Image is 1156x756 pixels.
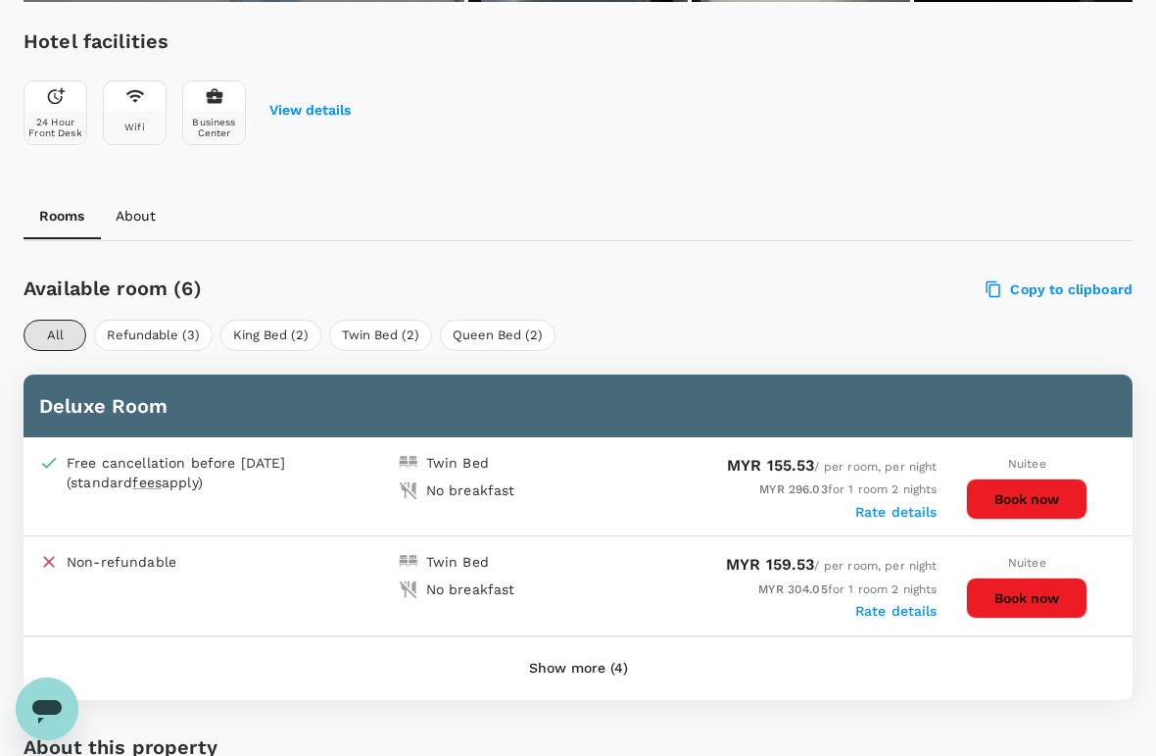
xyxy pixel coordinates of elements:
[116,206,156,226] p: About
[426,480,515,500] div: No breakfast
[399,552,418,572] img: double-bed-icon
[855,603,938,619] label: Rate details
[440,320,555,351] button: Queen Bed (2)
[758,582,937,596] span: for 1 room 2 nights
[855,504,938,520] label: Rate details
[187,117,241,138] div: Business Center
[67,552,176,572] p: Non-refundable
[16,678,78,740] iframe: Button to launch messaging window
[726,555,815,574] span: MYR 159.53
[24,273,667,304] h6: Available room (6)
[269,103,351,119] button: View details
[24,25,351,57] h6: Hotel facilities
[1008,556,1046,570] span: Nuitee
[94,320,213,351] button: Refundable (3)
[24,320,86,351] button: All
[426,552,489,572] div: Twin Bed
[124,122,145,132] div: Wifi
[727,456,815,475] span: MYR 155.53
[966,479,1087,520] button: Book now
[399,453,418,473] img: double-bed-icon
[759,482,937,496] span: for 1 room 2 nights
[1008,457,1046,471] span: Nuitee
[67,453,399,492] div: Free cancellation before [DATE] (standard apply)
[727,460,938,474] span: / per room, per night
[758,582,828,596] span: MYR 304.05
[759,482,828,496] span: MYR 296.03
[426,453,489,473] div: Twin Bed
[966,578,1087,619] button: Book now
[28,117,82,138] div: 24 Hour Front Desk
[39,206,84,226] p: Rooms
[426,580,515,599] div: No breakfast
[502,645,655,692] button: Show more (4)
[132,475,162,490] span: fees
[39,390,1117,422] h6: Deluxe Room
[220,320,321,351] button: King Bed (2)
[329,320,432,351] button: Twin Bed (2)
[726,559,938,573] span: / per room, per night
[987,280,1132,298] label: Copy to clipboard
